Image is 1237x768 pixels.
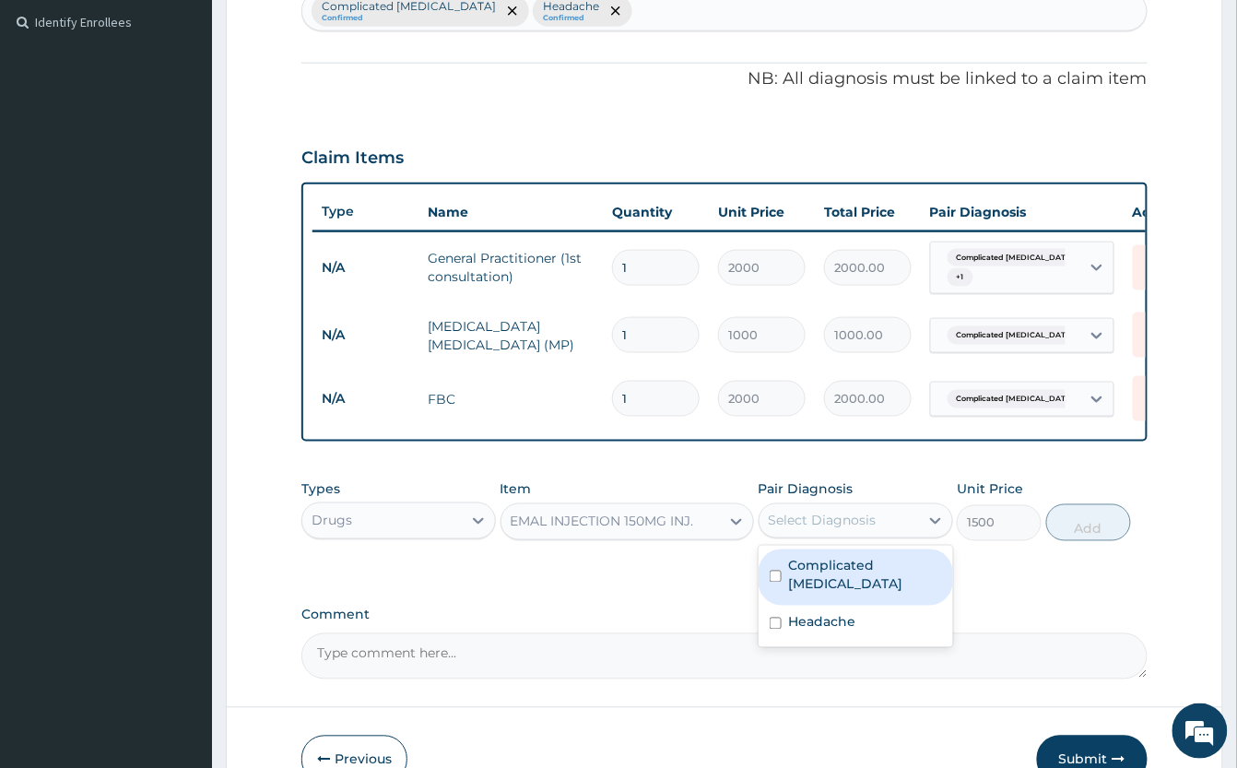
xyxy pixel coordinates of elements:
[759,480,854,499] label: Pair Diagnosis
[322,14,496,23] small: Confirmed
[418,194,603,230] th: Name
[957,480,1023,499] label: Unit Price
[603,194,709,230] th: Quantity
[504,3,521,19] span: remove selection option
[709,194,815,230] th: Unit Price
[501,480,532,499] label: Item
[301,482,340,498] label: Types
[312,318,418,352] td: N/A
[815,194,921,230] th: Total Price
[301,148,404,169] h3: Claim Items
[511,513,694,531] div: EMAL INJECTION 150MG INJ.
[9,503,351,568] textarea: Type your message and hit 'Enter'
[769,512,877,530] div: Select Diagnosis
[948,390,1084,408] span: Complicated [MEDICAL_DATA]
[34,92,75,138] img: d_794563401_company_1708531726252_794563401
[301,608,1148,623] label: Comment
[418,381,603,418] td: FBC
[96,103,310,127] div: Chat with us now
[418,240,603,295] td: General Practitioner (1st consultation)
[789,613,856,632] label: Headache
[312,251,418,285] td: N/A
[1124,194,1216,230] th: Actions
[921,194,1124,230] th: Pair Diagnosis
[301,67,1148,91] p: NB: All diagnosis must be linked to a claim item
[543,14,599,23] small: Confirmed
[302,9,347,53] div: Minimize live chat window
[948,249,1084,267] span: Complicated [MEDICAL_DATA]
[607,3,624,19] span: remove selection option
[789,557,942,594] label: Complicated [MEDICAL_DATA]
[418,308,603,363] td: [MEDICAL_DATA] [MEDICAL_DATA] (MP)
[1046,504,1131,541] button: Add
[107,232,254,419] span: We're online!
[948,326,1084,345] span: Complicated [MEDICAL_DATA]
[948,268,973,287] span: + 1
[312,512,352,530] div: Drugs
[312,195,418,229] th: Type
[312,382,418,416] td: N/A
